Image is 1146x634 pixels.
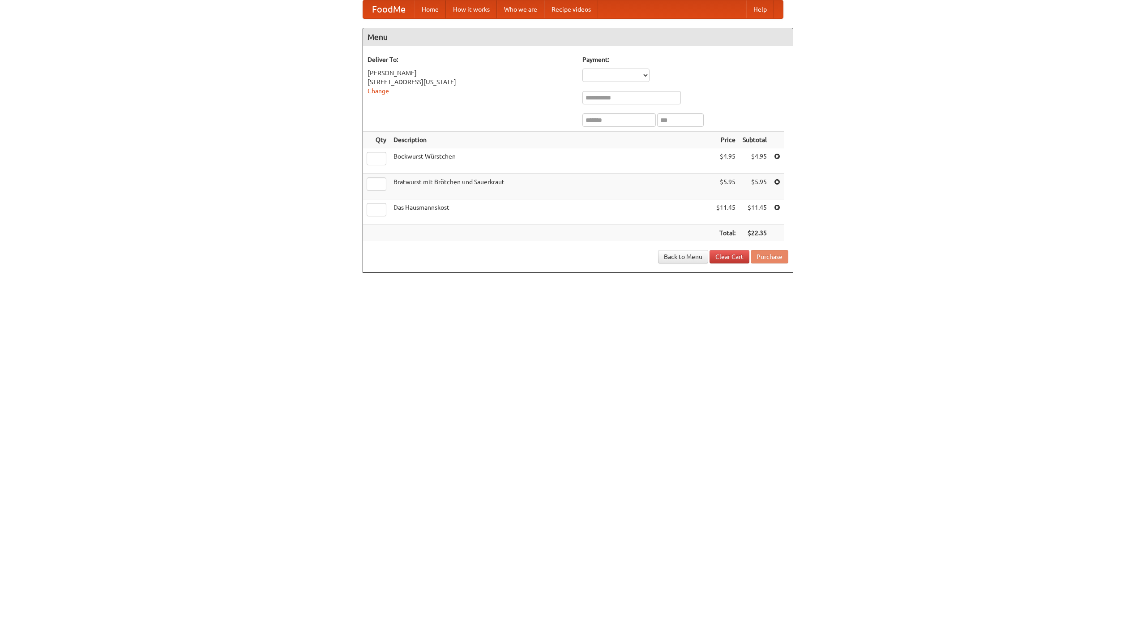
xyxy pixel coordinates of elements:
[713,225,739,242] th: Total:
[739,225,770,242] th: $22.35
[713,132,739,148] th: Price
[544,0,598,18] a: Recipe videos
[713,148,739,174] td: $4.95
[363,28,793,46] h4: Menu
[713,199,739,225] td: $11.45
[582,55,788,64] h5: Payment:
[739,148,770,174] td: $4.95
[363,132,390,148] th: Qty
[739,132,770,148] th: Subtotal
[746,0,774,18] a: Help
[368,87,389,95] a: Change
[363,0,415,18] a: FoodMe
[713,174,739,199] td: $5.95
[368,55,573,64] h5: Deliver To:
[390,174,713,199] td: Bratwurst mit Brötchen und Sauerkraut
[739,174,770,199] td: $5.95
[446,0,497,18] a: How it works
[497,0,544,18] a: Who we are
[390,199,713,225] td: Das Hausmannskost
[390,132,713,148] th: Description
[739,199,770,225] td: $11.45
[368,78,573,86] div: [STREET_ADDRESS][US_STATE]
[390,148,713,174] td: Bockwurst Würstchen
[368,69,573,78] div: [PERSON_NAME]
[658,250,708,263] a: Back to Menu
[415,0,446,18] a: Home
[751,250,788,263] button: Purchase
[710,250,749,263] a: Clear Cart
